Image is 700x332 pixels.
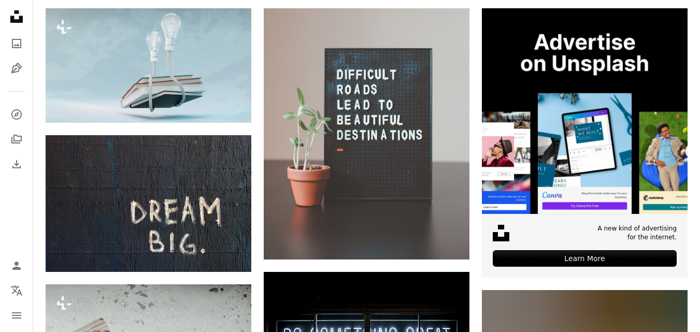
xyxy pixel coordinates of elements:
a: difficult roads lead to beautiful destinations desk decor [264,129,469,138]
span: A new kind of advertising for the internet. [597,224,677,242]
a: Download History [6,154,27,175]
img: Dream Big text [46,135,251,272]
a: Photos [6,33,27,54]
a: Collections [6,129,27,150]
img: file-1631678316303-ed18b8b5cb9cimage [493,225,509,241]
a: Home — Unsplash [6,6,27,29]
a: Dream Big text [46,199,251,208]
img: a book with two light bulbs attached to it [46,8,251,123]
a: Explore [6,104,27,125]
button: Language [6,280,27,301]
button: Menu [6,305,27,326]
a: A new kind of advertisingfor the internet.Learn More [482,8,688,278]
a: a book with two light bulbs attached to it [46,61,251,70]
a: Log in / Sign up [6,255,27,276]
div: Learn More [493,250,677,267]
img: file-1635990755334-4bfd90f37242image [482,8,688,214]
a: Illustrations [6,58,27,79]
img: difficult roads lead to beautiful destinations desk decor [264,8,469,259]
